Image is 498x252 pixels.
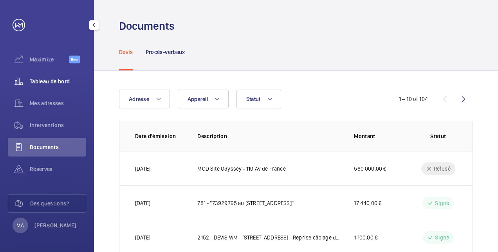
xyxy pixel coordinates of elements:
[30,56,69,63] span: Maximize
[197,199,294,207] p: 781 - "73929795 au [STREET_ADDRESS]"
[435,234,449,241] p: Signé
[146,48,185,56] p: Procès-verbaux
[246,96,261,102] span: Statut
[435,199,449,207] p: Signé
[354,199,381,207] p: 17 440,00 €
[16,221,24,229] p: MA
[197,132,341,140] p: Description
[119,48,133,56] p: Devis
[434,165,451,173] p: Refusé
[129,96,149,102] span: Adresse
[135,199,150,207] p: [DATE]
[399,95,428,103] div: 1 – 10 of 104
[135,234,150,241] p: [DATE]
[30,77,86,85] span: Tableau de bord
[30,165,86,173] span: Réserves
[30,143,86,151] span: Documents
[30,99,86,107] span: Mes adresses
[178,90,229,108] button: Appareil
[354,132,407,140] p: Montant
[30,200,86,207] span: Des questions?
[34,221,77,229] p: [PERSON_NAME]
[135,165,150,173] p: [DATE]
[69,56,80,63] span: Beta
[197,234,341,241] p: 2152 - DEVIS WM - [STREET_ADDRESS] - Reprise câblage des claviers
[354,165,386,173] p: 560 000,00 €
[188,96,208,102] span: Appareil
[135,132,185,140] p: Date d'émission
[354,234,377,241] p: 1 100,00 €
[30,121,86,129] span: Interventions
[119,19,175,33] h1: Documents
[119,90,170,108] button: Adresse
[197,165,285,173] p: MOD Site Odyssey - 110 Av de France
[420,132,457,140] p: Statut
[236,90,281,108] button: Statut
